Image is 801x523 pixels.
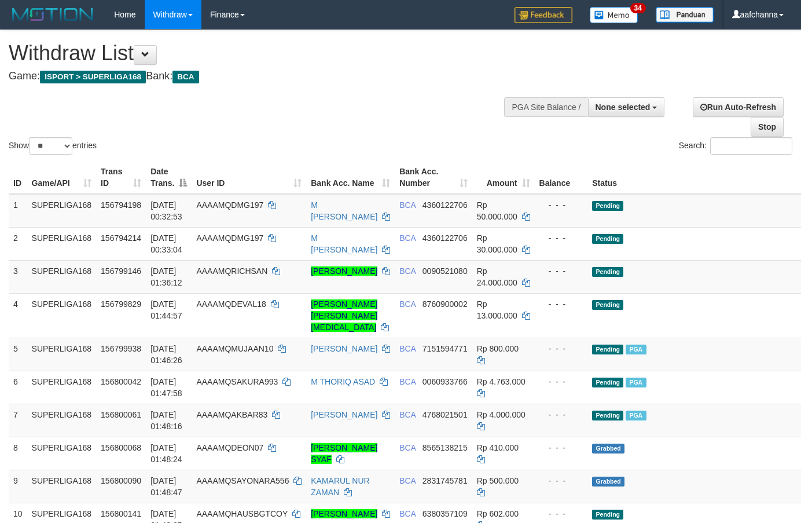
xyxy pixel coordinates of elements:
[40,71,146,83] span: ISPORT > SUPERLIGA168
[399,410,416,419] span: BCA
[150,443,182,464] span: [DATE] 01:48:24
[9,470,27,503] td: 9
[27,437,97,470] td: SUPERLIGA168
[150,266,182,287] span: [DATE] 01:36:12
[9,293,27,338] td: 4
[27,470,97,503] td: SUPERLIGA168
[311,377,375,386] a: M THORIQ ASAD
[596,103,651,112] span: None selected
[539,442,583,453] div: - - -
[150,200,182,221] span: [DATE] 00:32:53
[588,97,665,117] button: None selected
[196,200,263,210] span: AAAAMQDMG197
[679,137,792,155] label: Search:
[101,443,141,452] span: 156800068
[539,343,583,354] div: - - -
[196,509,288,518] span: AAAAMQHAUSBGTCOY
[422,344,468,353] span: Copy 7151594771 to clipboard
[515,7,572,23] img: Feedback.jpg
[422,476,468,485] span: Copy 2831745781 to clipboard
[535,161,588,194] th: Balance
[27,293,97,338] td: SUPERLIGA168
[311,443,377,464] a: [PERSON_NAME] SYAF
[150,299,182,320] span: [DATE] 01:44:57
[101,377,141,386] span: 156800042
[196,233,263,243] span: AAAAMQDMG197
[539,298,583,310] div: - - -
[196,299,266,309] span: AAAAMQDEVAL18
[9,194,27,228] td: 1
[27,371,97,404] td: SUPERLIGA168
[311,476,369,497] a: KAMARUL NUR ZAMAN
[311,299,377,332] a: [PERSON_NAME] [PERSON_NAME][MEDICAL_DATA]
[592,267,623,277] span: Pending
[196,476,289,485] span: AAAAMQSAYONARA556
[422,443,468,452] span: Copy 8565138215 to clipboard
[150,233,182,254] span: [DATE] 00:33:04
[311,509,377,518] a: [PERSON_NAME]
[422,299,468,309] span: Copy 8760900002 to clipboard
[27,227,97,260] td: SUPERLIGA168
[422,509,468,518] span: Copy 6380357109 to clipboard
[656,7,714,23] img: panduan.png
[150,344,182,365] span: [DATE] 01:46:26
[196,344,273,353] span: AAAAMQMUJAAN10
[27,194,97,228] td: SUPERLIGA168
[196,266,267,276] span: AAAAMQRICHSAN
[539,265,583,277] div: - - -
[9,371,27,404] td: 6
[29,137,72,155] select: Showentries
[477,266,517,287] span: Rp 24.000.000
[311,233,377,254] a: M [PERSON_NAME]
[311,410,377,419] a: [PERSON_NAME]
[399,200,416,210] span: BCA
[150,410,182,431] span: [DATE] 01:48:16
[630,3,646,13] span: 34
[590,7,638,23] img: Button%20Memo.svg
[422,377,468,386] span: Copy 0060933766 to clipboard
[196,443,263,452] span: AAAAMQDEON07
[196,410,267,419] span: AAAAMQAKBAR83
[399,266,416,276] span: BCA
[9,161,27,194] th: ID
[9,71,523,82] h4: Game: Bank:
[422,200,468,210] span: Copy 4360122706 to clipboard
[101,200,141,210] span: 156794198
[504,97,587,117] div: PGA Site Balance /
[477,344,519,353] span: Rp 800.000
[422,233,468,243] span: Copy 4360122706 to clipboard
[626,411,646,420] span: Marked by aafnonsreyleab
[311,266,377,276] a: [PERSON_NAME]
[710,137,792,155] input: Search:
[751,117,784,137] a: Stop
[592,378,623,387] span: Pending
[399,344,416,353] span: BCA
[395,161,472,194] th: Bank Acc. Number: activate to sort column ascending
[693,97,784,117] a: Run Auto-Refresh
[477,509,519,518] span: Rp 602.000
[146,161,192,194] th: Date Trans.: activate to sort column descending
[592,234,623,244] span: Pending
[311,200,377,221] a: M [PERSON_NAME]
[27,161,97,194] th: Game/API: activate to sort column ascending
[399,299,416,309] span: BCA
[399,443,416,452] span: BCA
[101,509,141,518] span: 156800141
[27,260,97,293] td: SUPERLIGA168
[422,410,468,419] span: Copy 4768021501 to clipboard
[422,266,468,276] span: Copy 0090521080 to clipboard
[150,377,182,398] span: [DATE] 01:47:58
[101,410,141,419] span: 156800061
[399,476,416,485] span: BCA
[539,409,583,420] div: - - -
[592,345,623,354] span: Pending
[9,437,27,470] td: 8
[539,376,583,387] div: - - -
[9,338,27,371] td: 5
[477,200,517,221] span: Rp 50.000.000
[477,476,519,485] span: Rp 500.000
[592,201,623,211] span: Pending
[306,161,395,194] th: Bank Acc. Name: activate to sort column ascending
[399,377,416,386] span: BCA
[626,345,646,354] span: Marked by aafnonsreyleab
